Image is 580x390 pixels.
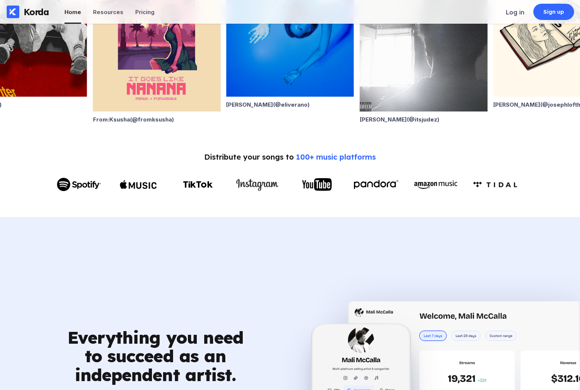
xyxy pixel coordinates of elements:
[506,9,524,16] div: Log in
[183,181,213,188] img: TikTok
[93,9,123,16] div: Resources
[533,4,574,20] a: Sign up
[302,178,332,190] img: YouTube
[235,177,279,193] img: Instagram
[93,116,221,123] div: From:Ksusha (@ fromksusha )
[204,152,376,161] div: Distribute your songs to
[543,8,564,16] div: Sign up
[24,6,49,17] div: Korda
[64,9,81,16] div: Home
[296,152,376,161] span: 100+ music platforms
[57,178,101,191] img: Spotify
[135,9,155,16] div: Pricing
[354,180,398,189] img: Pandora
[360,116,487,123] div: [PERSON_NAME] (@ itsjudez )
[414,179,458,191] img: Amazon
[120,174,157,195] img: Apple Music
[473,181,517,188] img: Amazon
[226,101,354,108] div: [PERSON_NAME] (@ eliverano )
[67,328,245,384] div: Everything you need to succeed as an independent artist.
